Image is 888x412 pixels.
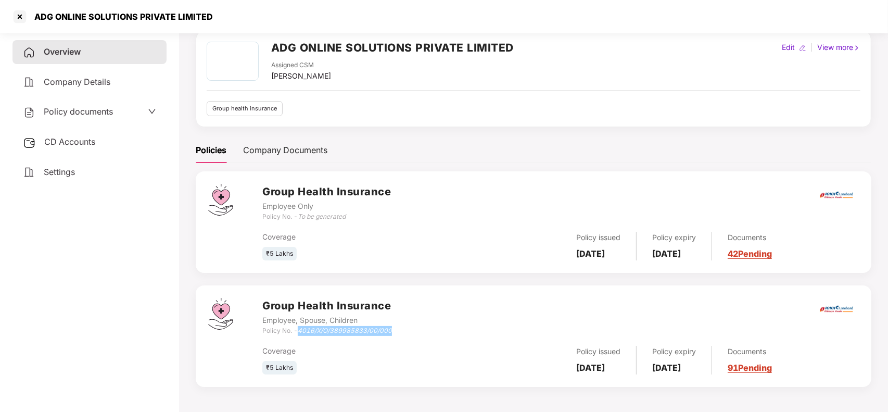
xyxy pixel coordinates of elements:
div: View more [815,42,862,53]
div: Policy No. - [262,212,391,222]
a: 42 Pending [728,248,772,259]
div: Policy expiry [652,232,696,243]
div: Employee Only [262,201,391,212]
img: svg+xml;base64,PHN2ZyB4bWxucz0iaHR0cDovL3d3dy53My5vcmcvMjAwMC9zdmciIHdpZHRoPSI0Ny43MTQiIGhlaWdodD... [208,298,233,330]
div: Policy issued [576,232,620,243]
i: 4016/X/O/389985833/00/000 [298,327,392,334]
div: Assigned CSM [271,60,331,70]
img: svg+xml;base64,PHN2ZyB4bWxucz0iaHR0cDovL3d3dy53My5vcmcvMjAwMC9zdmciIHdpZHRoPSIyNCIgaGVpZ2h0PSIyNC... [23,46,35,59]
img: svg+xml;base64,PHN2ZyB3aWR0aD0iMjUiIGhlaWdodD0iMjQiIHZpZXdCb3g9IjAgMCAyNSAyNCIgZmlsbD0ibm9uZSIgeG... [23,136,36,149]
img: svg+xml;base64,PHN2ZyB4bWxucz0iaHR0cDovL3d3dy53My5vcmcvMjAwMC9zdmciIHdpZHRoPSIyNCIgaGVpZ2h0PSIyNC... [23,76,35,89]
img: rightIcon [853,44,860,52]
img: icici.png [818,303,855,316]
div: ₹5 Lakhs [262,247,297,261]
b: [DATE] [576,248,605,259]
span: Overview [44,46,81,57]
div: ADG ONLINE SOLUTIONS PRIVATE LIMITED [28,11,213,22]
h2: ADG ONLINE SOLUTIONS PRIVATE LIMITED [271,39,514,56]
span: CD Accounts [44,136,95,147]
img: svg+xml;base64,PHN2ZyB4bWxucz0iaHR0cDovL3d3dy53My5vcmcvMjAwMC9zdmciIHdpZHRoPSI0Ny43MTQiIGhlaWdodD... [208,184,233,216]
div: Policy issued [576,346,620,357]
div: Documents [728,232,772,243]
b: [DATE] [576,363,605,373]
div: Group health insurance [207,101,283,116]
div: | [808,42,815,53]
img: svg+xml;base64,PHN2ZyB4bWxucz0iaHR0cDovL3d3dy53My5vcmcvMjAwMC9zdmciIHdpZHRoPSIyNCIgaGVpZ2h0PSIyNC... [23,106,35,119]
div: Company Documents [243,144,327,157]
div: Documents [728,346,772,357]
a: 91 Pending [728,363,772,373]
div: Employee, Spouse, Children [262,315,392,326]
div: [PERSON_NAME] [271,70,331,82]
div: Policy expiry [652,346,696,357]
img: svg+xml;base64,PHN2ZyB4bWxucz0iaHR0cDovL3d3dy53My5vcmcvMjAwMC9zdmciIHdpZHRoPSIyNCIgaGVpZ2h0PSIyNC... [23,166,35,179]
div: Coverage [262,231,461,243]
div: Policies [196,144,226,157]
span: Company Details [44,77,110,87]
div: ₹5 Lakhs [262,361,297,375]
i: To be generated [298,213,346,220]
div: Edit [780,42,797,53]
h3: Group Health Insurance [262,184,391,200]
div: Coverage [262,345,461,357]
b: [DATE] [652,363,681,373]
div: Policy No. - [262,326,392,336]
span: down [148,107,156,116]
span: Settings [44,167,75,177]
span: Policy documents [44,106,113,117]
b: [DATE] [652,248,681,259]
img: editIcon [799,44,806,52]
h3: Group Health Insurance [262,298,392,314]
img: icici.png [818,189,855,202]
